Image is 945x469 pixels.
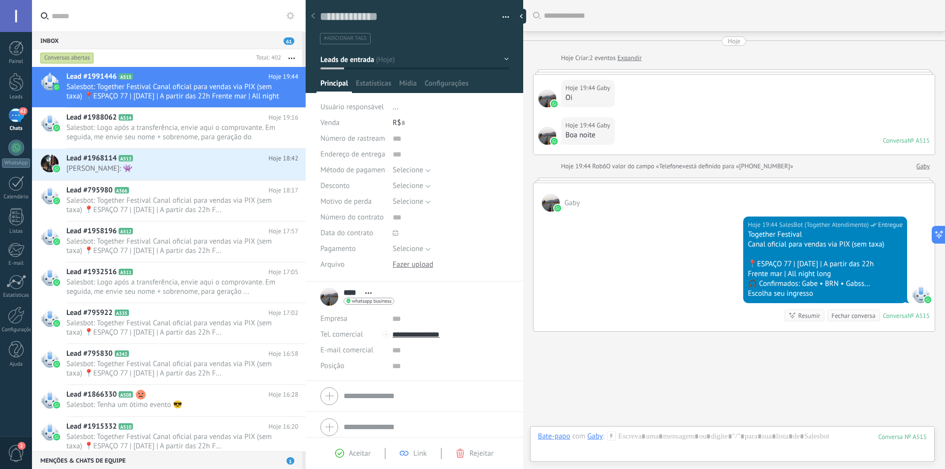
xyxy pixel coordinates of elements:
span: Salesbot: Together Festival Canal oficial para vendas via PIX (sem taxa) 📍ESPAÇO 77 | [DATE] | A ... [66,196,280,215]
div: Hoje 19:44 [566,121,597,130]
span: Salesbot: Together Festival Canal oficial para vendas via PIX (sem taxa) 📍ESPAÇO 77 | [DATE] | A ... [66,359,280,378]
span: Selecione [393,165,423,175]
div: WhatsApp [2,158,30,168]
span: Selecione [393,197,423,206]
span: E-mail comercial [320,345,373,355]
span: Hoje 18:17 [269,186,298,195]
a: Gaby [916,161,930,171]
img: waba.svg [53,165,60,172]
span: Entregue [878,220,903,230]
span: Lead #795830 [66,349,113,359]
span: Lead #795922 [66,308,113,318]
span: ... [393,102,399,112]
a: Lead #1915332 A510 Hoje 16:20 Salesbot: Together Festival Canal oficial para vendas via PIX (sem ... [32,417,306,457]
span: Posição [320,362,344,370]
span: Salesbot: Together Festival Canal oficial para vendas via PIX (sem taxa) 📍ESPAÇO 77 | [DATE] | A ... [66,82,280,101]
span: Selecione [393,181,423,190]
div: Menções & Chats de equipe [32,451,302,469]
div: 🎧 Confirmados: Gabe • BRN • Gabss... [748,279,903,289]
div: Número do contrato [320,210,385,225]
span: Número de rastreamento [320,135,399,142]
div: R$ [393,115,509,131]
span: 62 [19,107,27,115]
span: A335 [115,310,129,316]
span: Hoje 16:58 [269,349,298,359]
div: Escolha seu ingresso [748,289,903,299]
div: Inbox [32,31,302,49]
div: 📍ESPAÇO 77 | [DATE] | A partir das 22h [748,259,903,269]
span: Arquivo [320,261,345,268]
div: Método de pagamento [320,162,385,178]
span: 61 [283,37,294,45]
a: Lead #1866330 A508 Hoje 16:28 Salesbot: Tenha um ótimo evento 😎 [32,385,306,416]
span: Lead #1968114 [66,154,117,163]
div: Posição [320,358,385,374]
div: Data do contrato [320,225,385,241]
div: Calendário [2,194,31,200]
div: Conversas abertas [40,52,94,64]
span: Hoje 17:05 [269,267,298,277]
span: Mídia [399,79,417,93]
span: Salesbot: Together Festival Canal oficial para vendas via PIX (sem taxa) 📍ESPAÇO 77 | [DATE] | A ... [66,432,280,451]
div: Total: 402 [252,53,281,63]
div: Empresa [320,311,385,327]
img: waba.svg [53,361,60,368]
div: Oi [566,93,610,103]
div: Chats [2,125,31,132]
span: A342 [115,350,129,357]
span: whatsapp business [352,299,391,304]
span: Endereço de entrega [320,151,385,158]
a: Expandir [617,53,641,63]
span: 1 [286,457,294,465]
span: Salesbot: Tenha um ótimo evento 😎 [66,400,280,409]
div: Listas [2,228,31,235]
div: Conversa [883,312,908,320]
div: Hoje 19:44 [566,83,597,93]
span: Gaby [538,90,556,107]
span: com [572,432,586,441]
button: Selecione [393,162,431,178]
div: Hoje [727,36,740,46]
button: Selecione [393,178,431,194]
div: Together Festival [748,230,903,240]
span: Salesbot: Logo após a transferência, envie aqui o comprovante. Em seguida, me envie seu nome + so... [66,278,280,296]
div: Criar: [561,53,642,63]
div: 515 [878,433,927,441]
span: SalesBot (Together Atendimento) [779,220,869,230]
span: A511 [119,269,133,275]
span: Venda [320,118,340,127]
span: A508 [119,391,133,398]
span: está definido para «[PHONE_NUMBER]» [685,161,793,171]
div: ocultar [516,9,526,24]
span: A366 [115,187,129,193]
span: Hoje 16:20 [269,422,298,432]
span: 2 [18,442,26,450]
span: 2 eventos [590,53,616,63]
div: № A515 [908,312,930,320]
a: Lead #1968114 A513 Hoje 18:42 [PERSON_NAME]: 👾 [32,149,306,180]
img: waba.svg [53,238,60,245]
span: Hoje 16:28 [269,390,298,400]
span: O valor do campo «Telefone» [606,161,685,171]
div: Gaby [587,432,603,440]
div: Leads [2,94,31,100]
span: A512 [119,228,133,234]
a: Lead #1991446 A515 Hoje 19:44 Salesbot: Together Festival Canal oficial para vendas via PIX (sem ... [32,67,306,107]
div: Painel [2,59,31,65]
button: Selecione [393,241,431,257]
div: Ajuda [2,361,31,368]
div: Usuário responsável [320,99,385,115]
span: Estatísticas [356,79,391,93]
a: Lead #795980 A366 Hoje 18:17 Salesbot: Together Festival Canal oficial para vendas via PIX (sem t... [32,181,306,221]
span: Robô [592,162,606,170]
span: A515 [119,73,133,80]
img: waba.svg [554,205,561,212]
img: waba.svg [924,296,931,303]
img: waba.svg [53,402,60,408]
a: Lead #795830 A342 Hoje 16:58 Salesbot: Together Festival Canal oficial para vendas via PIX (sem t... [32,344,306,384]
span: Número do contrato [320,214,384,221]
span: Usuário responsável [320,102,384,112]
span: Salesbot: Together Festival Canal oficial para vendas via PIX (sem taxa) 📍ESPAÇO 77 | [DATE] | A ... [66,237,280,255]
div: Resumir [798,311,820,320]
span: Tel. comercial [320,330,363,339]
